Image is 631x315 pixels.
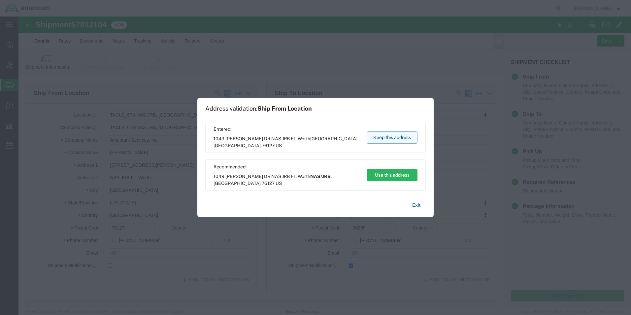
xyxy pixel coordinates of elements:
[276,181,282,186] span: US
[214,173,360,187] span: 1049 [PERSON_NAME] DR NAS JRB FT. Worth ,
[367,169,417,181] button: Use this address
[310,136,357,141] span: [GEOGRAPHIC_DATA]
[262,181,275,186] span: 76127
[214,181,261,186] span: [GEOGRAPHIC_DATA]
[214,135,360,149] span: 1049 [PERSON_NAME] DR NAS JRB FT. Worth ,
[262,143,275,148] span: 76127
[214,126,360,133] span: Entered:
[257,105,312,112] span: Ship From Location
[407,199,426,211] button: Exit
[276,143,282,148] span: US
[310,174,331,179] span: NAS/JRB
[367,131,417,144] button: Keep this address
[205,105,312,112] h1: Address validation:
[214,163,360,170] span: Recommended:
[214,143,261,148] span: [GEOGRAPHIC_DATA]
